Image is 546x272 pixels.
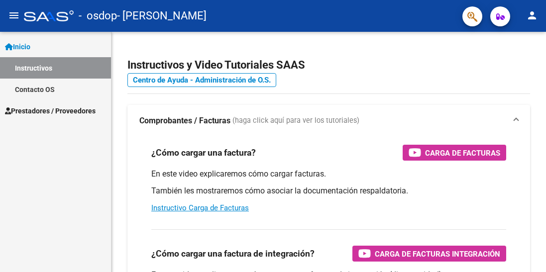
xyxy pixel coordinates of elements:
h2: Instructivos y Video Tutoriales SAAS [127,56,530,75]
p: También les mostraremos cómo asociar la documentación respaldatoria. [151,185,506,196]
span: - osdop [79,5,117,27]
mat-icon: menu [8,9,20,21]
mat-icon: person [526,9,538,21]
iframe: Intercom live chat [512,238,536,262]
span: Carga de Facturas Integración [375,248,500,260]
button: Carga de Facturas [403,145,506,161]
a: Centro de Ayuda - Administración de O.S. [127,73,276,87]
p: En este video explicaremos cómo cargar facturas. [151,169,506,180]
h3: ¿Cómo cargar una factura? [151,146,256,160]
strong: Comprobantes / Facturas [139,115,230,126]
mat-expansion-panel-header: Comprobantes / Facturas (haga click aquí para ver los tutoriales) [127,105,530,137]
a: Instructivo Carga de Facturas [151,203,249,212]
span: Carga de Facturas [425,147,500,159]
h3: ¿Cómo cargar una factura de integración? [151,247,315,261]
button: Carga de Facturas Integración [352,246,506,262]
span: Inicio [5,41,30,52]
span: (haga click aquí para ver los tutoriales) [232,115,359,126]
span: Prestadores / Proveedores [5,105,96,116]
span: - [PERSON_NAME] [117,5,207,27]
